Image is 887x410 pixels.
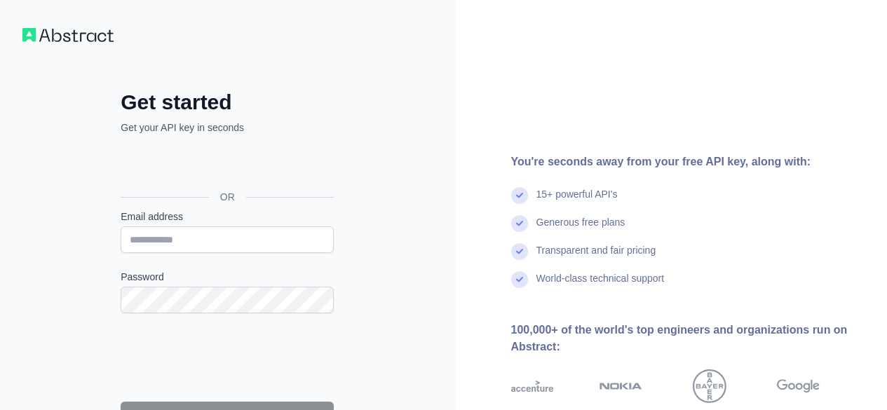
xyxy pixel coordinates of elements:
iframe: reCAPTCHA [121,330,334,385]
img: nokia [600,369,642,403]
div: Transparent and fair pricing [536,243,656,271]
label: Email address [121,210,334,224]
span: OR [209,190,246,204]
img: bayer [693,369,726,403]
p: Get your API key in seconds [121,121,334,135]
div: Generous free plans [536,215,625,243]
div: You're seconds away from your free API key, along with: [511,153,865,170]
img: check mark [511,271,528,288]
img: check mark [511,243,528,260]
div: World-class technical support [536,271,665,299]
h2: Get started [121,90,334,115]
img: check mark [511,215,528,232]
img: accenture [511,369,554,403]
label: Password [121,270,334,284]
iframe: Nút Đăng nhập bằng Google [114,150,338,181]
div: 15+ powerful API's [536,187,618,215]
img: Workflow [22,28,114,42]
img: check mark [511,187,528,204]
div: 100,000+ of the world's top engineers and organizations run on Abstract: [511,322,865,355]
img: google [777,369,820,403]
